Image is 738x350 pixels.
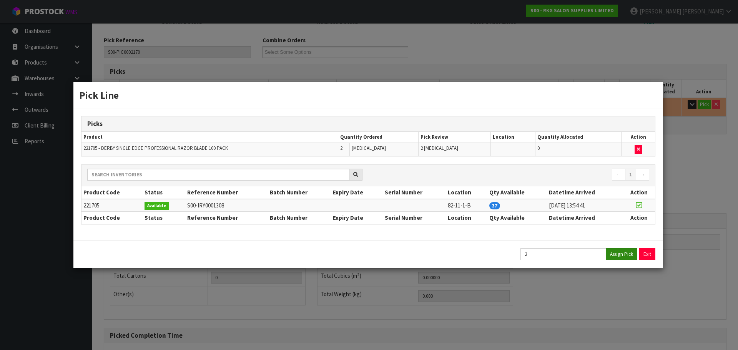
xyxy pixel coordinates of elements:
[331,212,383,224] th: Expiry Date
[79,88,657,102] h3: Pick Line
[547,199,623,212] td: [DATE] 13:54:41
[83,145,228,151] span: 221705 - DERBY SINGLE EDGE PROFESSIONAL RAZOR BLADE 100 PACK
[331,186,383,199] th: Expiry Date
[606,248,637,260] button: Assign Pick
[81,212,143,224] th: Product Code
[446,212,487,224] th: Location
[636,169,649,181] a: →
[446,186,487,199] th: Location
[487,212,547,224] th: Qty Available
[421,145,458,151] span: 2 [MEDICAL_DATA]
[625,169,636,181] a: 1
[446,199,487,212] td: 82-11-1-B
[547,186,623,199] th: Datetime Arrived
[537,145,540,151] span: 0
[374,169,649,182] nav: Page navigation
[383,186,446,199] th: Serial Number
[87,120,649,128] h3: Picks
[520,248,606,260] input: Quantity Picked
[639,248,655,260] button: Exit
[87,169,349,181] input: Search inventories
[487,186,547,199] th: Qty Available
[268,186,331,199] th: Batch Number
[489,202,500,209] span: 37
[612,169,625,181] a: ←
[145,202,169,210] span: Available
[491,132,535,143] th: Location
[623,212,655,224] th: Action
[340,145,342,151] span: 2
[81,199,143,212] td: 221705
[143,212,185,224] th: Status
[338,132,418,143] th: Quantity Ordered
[383,212,446,224] th: Serial Number
[185,199,268,212] td: S00-IRY0001308
[623,186,655,199] th: Action
[143,186,185,199] th: Status
[547,212,623,224] th: Datetime Arrived
[185,186,268,199] th: Reference Number
[418,132,490,143] th: Pick Review
[535,132,621,143] th: Quantity Allocated
[81,132,338,143] th: Product
[81,186,143,199] th: Product Code
[352,145,386,151] span: [MEDICAL_DATA]
[622,132,655,143] th: Action
[185,212,268,224] th: Reference Number
[268,212,331,224] th: Batch Number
